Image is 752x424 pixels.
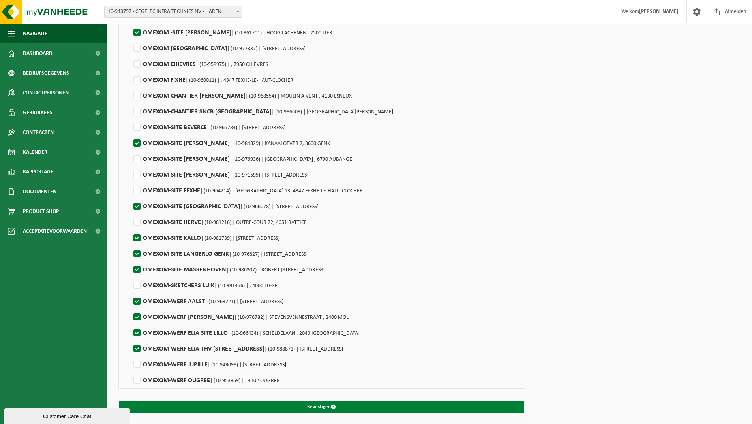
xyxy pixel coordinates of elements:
[132,122,285,134] label: OMEXOM-SITE BEVERCE
[186,77,293,83] span: | (10-960011) | , 4347 FEXHE-LE-HAUT-CLOCHER
[230,156,352,162] span: | (10-976936) | [GEOGRAPHIC_DATA] , 6790 AUBANGE
[132,327,360,339] label: OMEXOM-WERF ELIA SITE LILLO
[119,401,524,413] button: Bevestigen
[132,153,352,165] label: OMEXOM-SITE [PERSON_NAME]
[229,251,308,257] span: | (10-976827) | [STREET_ADDRESS]
[132,27,332,39] label: OMEXOM -SITE [PERSON_NAME]
[132,169,308,181] label: OMEXOM-SITE [PERSON_NAME]
[132,90,352,102] label: OMEXOM-CHANTIER [PERSON_NAME]
[201,236,279,241] span: | (10-981739) | [STREET_ADDRESS]
[201,220,307,226] span: | (10-981216) | OUTRE-COUR 72, 4651 BATTICE
[105,6,242,17] span: 10-943797 - CEGELEC INFRA TECHNICS NV - HAREN
[23,83,69,103] span: Contactpersonen
[272,109,393,115] span: | (10-986609) | [GEOGRAPHIC_DATA][PERSON_NAME]
[132,217,307,228] label: OMEXOM-SITE HERVE
[132,58,268,70] label: OMEXOM CHIEVRES
[23,103,53,122] span: Gebruikers
[23,202,59,221] span: Product Shop
[208,362,286,368] span: | (10-949098) | [STREET_ADDRESS]
[240,204,319,210] span: | (10-966078) | [STREET_ADDRESS]
[132,106,393,118] label: OMEXOM-CHANTIER SNCB [GEOGRAPHIC_DATA]
[132,343,343,355] label: OMEXOM-WERF ELIA THV [STREET_ADDRESS]
[4,407,132,424] iframe: chat widget
[132,138,330,149] label: OMEXOM-SITE [PERSON_NAME]
[23,24,47,43] span: Navigatie
[132,43,306,55] label: OMEXOM [GEOGRAPHIC_DATA]
[132,248,308,260] label: OMEXOM-SITE LANGERLO GENK
[23,221,87,241] span: Acceptatievoorwaarden
[132,201,319,213] label: OMEXOM-SITE [GEOGRAPHIC_DATA]
[196,62,268,68] span: | (10-958975) | , 7950 CHIÈVRES
[132,264,324,276] label: OMEXOM-SITE MASSENHOVEN
[227,46,306,52] span: | (10-977337) | [STREET_ADDRESS]
[104,6,242,18] span: 10-943797 - CEGELEC INFRA TECHNICS NV - HAREN
[132,311,349,323] label: OMEXOM-WERF [PERSON_NAME]
[228,330,360,336] span: | (10-966434) | SCHELDELAAN , 2040 [GEOGRAPHIC_DATA]
[230,141,330,147] span: | (10-984829) | KANAALOEVER 2, 3600 GENK
[226,267,324,273] span: | (10-986307) | ROBERT [STREET_ADDRESS]
[246,93,352,99] span: | (10-968554) | MOULIN A VENT , 4130 ESNEUX
[23,182,56,202] span: Documenten
[23,63,69,83] span: Bedrijfsgegevens
[132,74,293,86] label: OMEXOM FIXHE
[23,142,47,162] span: Kalender
[23,122,54,142] span: Contracten
[132,280,278,292] label: OMEXOM-SKETCHERS LUIK
[207,125,285,131] span: | (10-965784) | [STREET_ADDRESS]
[214,283,278,289] span: | (10-991456) | , 4000 LIÈGE
[132,296,283,307] label: OMEXOM-WERF AALST
[23,43,53,63] span: Dashboard
[132,375,279,386] label: OMEXOM-WERF OUGREE
[200,188,363,194] span: | (10-964214) | [GEOGRAPHIC_DATA] 13, 4347 FEXHE-LE-HAUT-CLOCHER
[210,378,279,384] span: | (10-953359) | , 4102 OUGRÉE
[264,346,343,352] span: | (10-988871) | [STREET_ADDRESS]
[234,315,349,320] span: | (10-976782) | STEVENSVENNESTRAAT , 2400 MOL
[132,185,363,197] label: OMEXOM-SITE FEXHE
[132,232,279,244] label: OMEXOM-SITE KALLO
[23,162,53,182] span: Rapportage
[639,9,679,15] strong: [PERSON_NAME]
[132,359,286,371] label: OMEXOM-WERF JUPILLE
[230,172,308,178] span: | (10-971595) | [STREET_ADDRESS]
[231,30,332,36] span: | (10-961701) | HOOG LACHENEN , 2500 LIER
[205,299,283,305] span: | (10-963221) | [STREET_ADDRESS]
